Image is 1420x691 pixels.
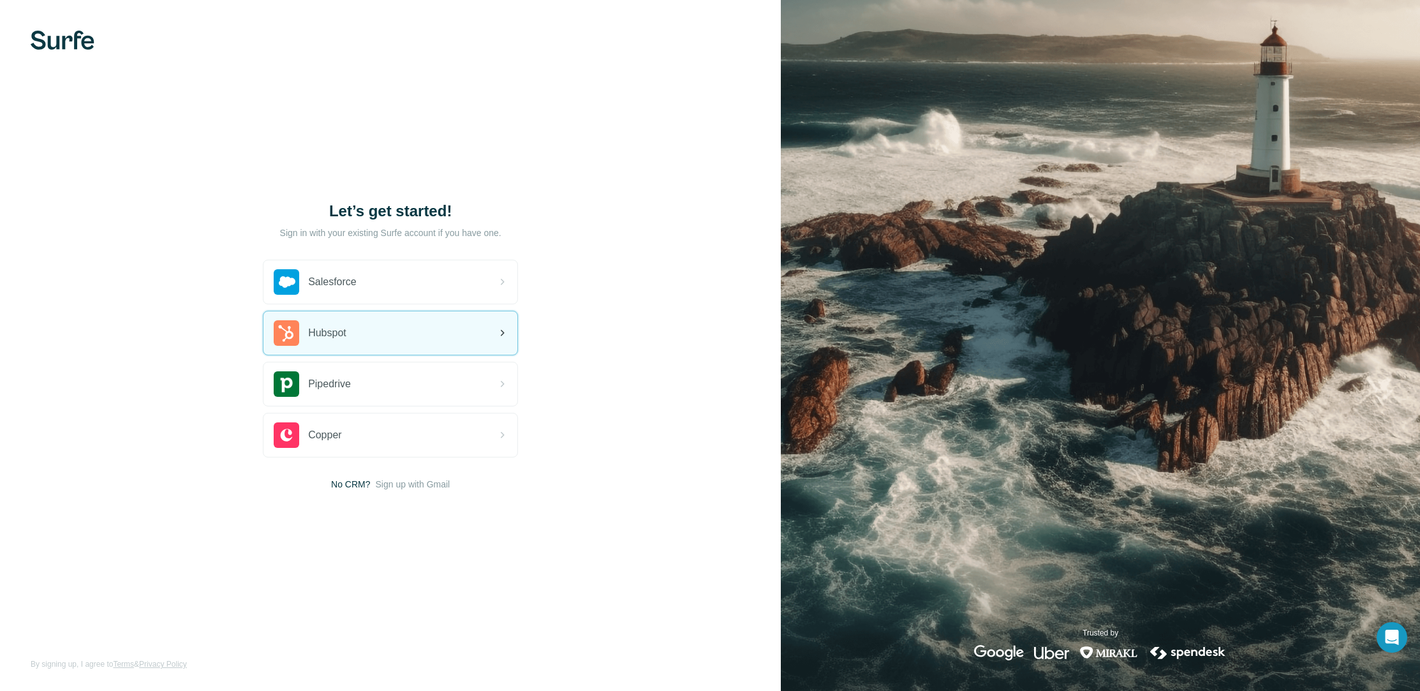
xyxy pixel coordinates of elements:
[280,227,501,239] p: Sign in with your existing Surfe account if you have one.
[1148,645,1227,660] img: spendesk's logo
[274,422,299,448] img: copper's logo
[1034,645,1069,660] img: uber's logo
[331,478,370,491] span: No CRM?
[139,660,187,669] a: Privacy Policy
[31,31,94,50] img: Surfe's logo
[1083,627,1118,639] p: Trusted by
[274,371,299,397] img: pipedrive's logo
[376,478,450,491] button: Sign up with Gmail
[1377,622,1407,653] div: Open Intercom Messenger
[308,427,341,443] span: Copper
[113,660,134,669] a: Terms
[274,320,299,346] img: hubspot's logo
[31,658,187,670] span: By signing up, I agree to &
[308,376,351,392] span: Pipedrive
[274,269,299,295] img: salesforce's logo
[308,274,357,290] span: Salesforce
[974,645,1024,660] img: google's logo
[1079,645,1138,660] img: mirakl's logo
[308,325,346,341] span: Hubspot
[263,201,518,221] h1: Let’s get started!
